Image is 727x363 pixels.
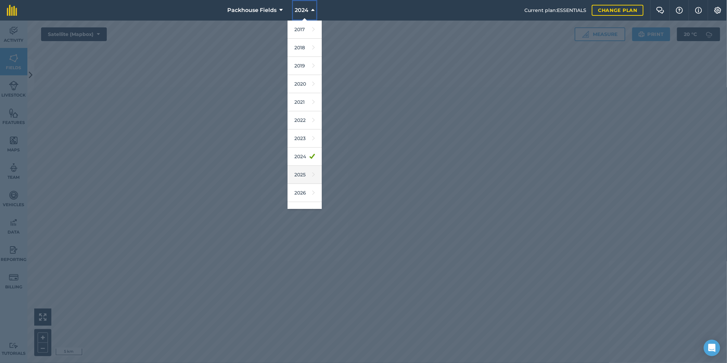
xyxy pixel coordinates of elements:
a: 2026 [288,184,322,202]
a: 2022 [288,111,322,129]
img: A cog icon [714,7,722,14]
span: Packhouse Fields [227,6,277,14]
span: Current plan : ESSENTIALS [524,7,586,14]
a: 2021 [288,93,322,111]
a: 2025 [288,166,322,184]
a: 2018 [288,39,322,57]
img: A question mark icon [675,7,684,14]
div: Open Intercom Messenger [704,340,720,356]
a: 2019 [288,57,322,75]
a: 2024 [288,148,322,166]
img: svg+xml;base64,PHN2ZyB4bWxucz0iaHR0cDovL3d3dy53My5vcmcvMjAwMC9zdmciIHdpZHRoPSIxNyIgaGVpZ2h0PSIxNy... [695,6,702,14]
img: fieldmargin Logo [7,5,17,16]
a: Change plan [592,5,643,16]
a: 2020 [288,75,322,93]
a: 2023 [288,129,322,148]
span: 2024 [295,6,308,14]
img: Two speech bubbles overlapping with the left bubble in the forefront [656,7,664,14]
a: 2027 [288,202,322,220]
a: 2017 [288,21,322,39]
